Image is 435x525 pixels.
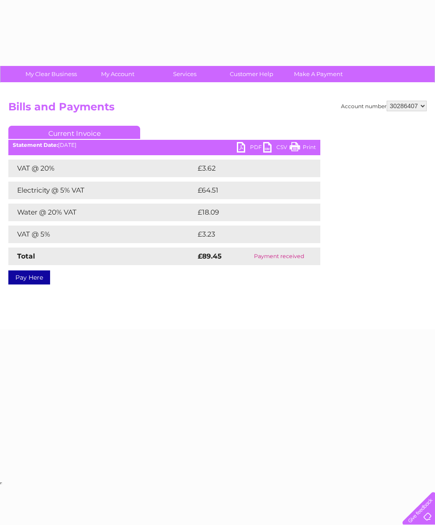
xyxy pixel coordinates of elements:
a: Current Invoice [8,126,140,139]
strong: Total [17,252,35,260]
td: £3.62 [196,160,300,177]
td: VAT @ 20% [8,160,196,177]
a: PDF [237,142,263,155]
a: Pay Here [8,270,50,284]
td: Electricity @ 5% VAT [8,182,196,199]
a: Customer Help [215,66,288,82]
strong: £89.45 [198,252,221,260]
td: £64.51 [196,182,302,199]
td: £3.23 [196,226,300,243]
a: My Account [82,66,154,82]
a: CSV [263,142,290,155]
td: £18.09 [196,204,302,221]
div: Account number [341,101,427,111]
b: Statement Date: [13,142,58,148]
td: Water @ 20% VAT [8,204,196,221]
a: Print [290,142,316,155]
a: Make A Payment [282,66,355,82]
a: My Clear Business [15,66,87,82]
td: Payment received [238,248,320,265]
div: [DATE] [8,142,320,148]
td: VAT @ 5% [8,226,196,243]
a: Services [149,66,221,82]
h2: Bills and Payments [8,101,427,117]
